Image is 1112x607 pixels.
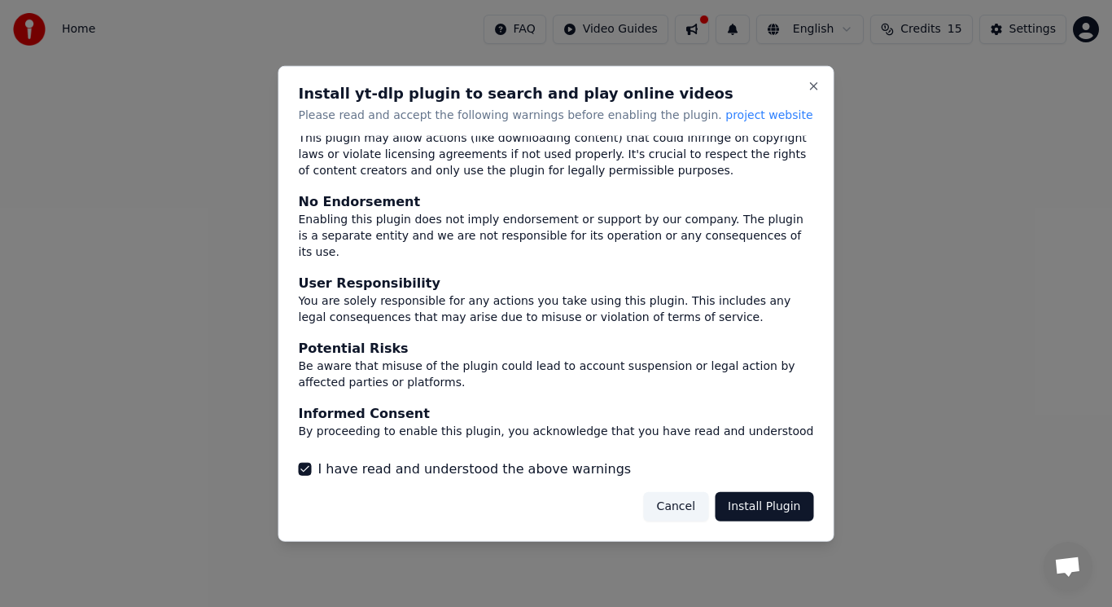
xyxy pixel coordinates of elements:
[715,492,813,521] button: Install Plugin
[299,293,814,326] div: You are solely responsible for any actions you take using this plugin. This includes any legal co...
[725,108,812,121] span: project website
[299,130,814,179] div: This plugin may allow actions (like downloading content) that could infringe on copyright laws or...
[299,192,814,212] div: No Endorsement
[318,460,632,479] label: I have read and understood the above warnings
[299,212,814,261] div: Enabling this plugin does not imply endorsement or support by our company. The plugin is a separa...
[299,339,814,358] div: Potential Risks
[644,492,708,521] button: Cancel
[299,86,814,100] h2: Install yt-dlp plugin to search and play online videos
[299,107,814,123] p: Please read and accept the following warnings before enabling the plugin.
[299,358,814,391] div: Be aware that misuse of the plugin could lead to account suspension or legal action by affected p...
[299,274,814,293] div: User Responsibility
[299,424,814,456] div: By proceeding to enable this plugin, you acknowledge that you have read and understood these warn...
[299,404,814,424] div: Informed Consent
